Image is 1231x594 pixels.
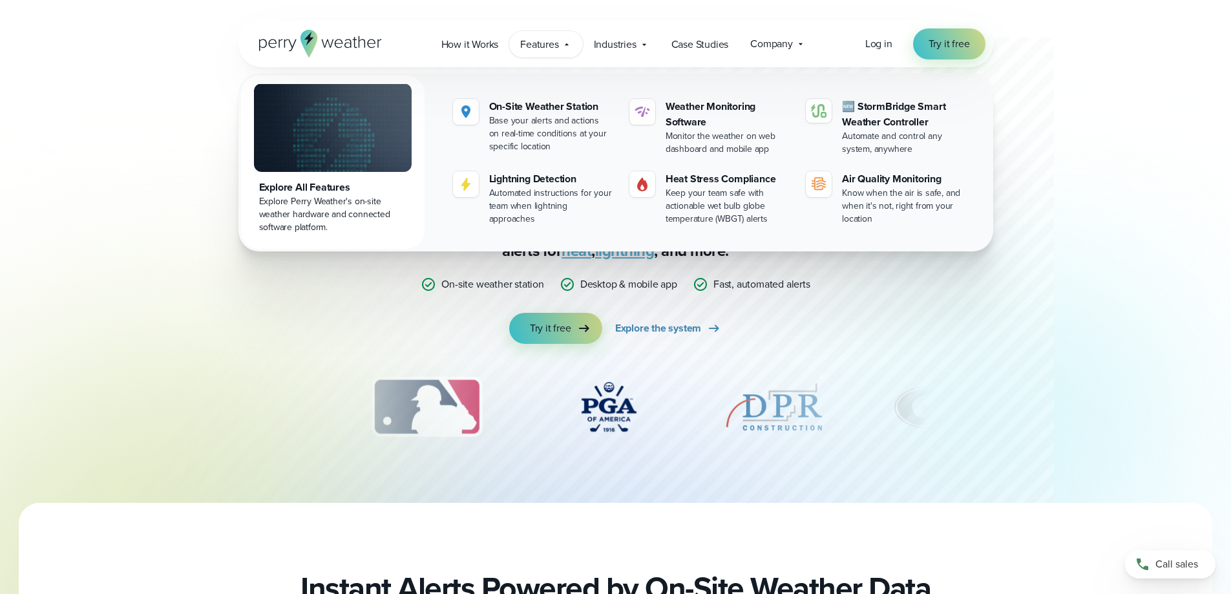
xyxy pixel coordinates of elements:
img: PGA.svg [557,375,660,440]
img: Gas.svg [635,176,650,192]
a: On-Site Weather Station Base your alerts and actions on real-time conditions at your specific loc... [448,94,619,158]
div: Weather Monitoring Software [666,99,790,130]
span: Try it free [530,321,571,336]
a: Explore the system [615,313,722,344]
span: Case Studies [671,37,729,52]
div: slideshow [303,375,929,446]
div: Automate and control any system, anywhere [842,130,967,156]
img: aqi-icon.svg [811,176,826,192]
div: 4 of 12 [557,375,660,440]
a: Lightning Detection Automated instructions for your team when lightning approaches [448,166,619,231]
p: Stop relying on weather apps you can’t trust — Perry Weather delivers certainty with , accurate f... [357,199,874,261]
div: 6 of 12 [888,375,967,440]
a: Weather Monitoring Software Monitor the weather on web dashboard and mobile app [624,94,795,161]
a: Call sales [1125,550,1215,578]
a: Log in [865,36,892,52]
a: 🆕 StormBridge Smart Weather Controller Automate and control any system, anywhere [801,94,972,161]
p: On-site weather station [441,277,543,292]
span: Company [750,36,793,52]
div: 3 of 12 [359,375,495,440]
div: On-Site Weather Station [489,99,614,114]
span: How it Works [441,37,499,52]
a: Try it free [509,313,602,344]
p: Desktop & mobile app [580,277,677,292]
div: Base your alerts and actions on real-time conditions at your specific location [489,114,614,153]
span: Features [520,37,558,52]
span: Try it free [929,36,970,52]
img: lightning-icon.svg [458,176,474,192]
img: DPR-Construction.svg [722,375,826,440]
a: Explore All Features Explore Perry Weather's on-site weather hardware and connected software plat... [241,76,425,249]
span: Call sales [1155,557,1198,572]
div: 🆕 StormBridge Smart Weather Controller [842,99,967,130]
div: Lightning Detection [489,171,614,187]
img: University-of-Georgia.svg [888,375,967,440]
div: Automated instructions for your team when lightning approaches [489,187,614,226]
p: Fast, automated alerts [713,277,810,292]
a: Air Quality Monitoring Know when the air is safe, and when it's not, right from your location [801,166,972,231]
a: Case Studies [660,31,740,58]
a: How it Works [430,31,510,58]
img: software-icon.svg [635,104,650,120]
img: stormbridge-icon-V6.svg [811,104,826,118]
span: Industries [594,37,637,52]
span: Explore the system [615,321,701,336]
span: Log in [865,36,892,51]
div: Know when the air is safe, and when it's not, right from your location [842,187,967,226]
img: MLB.svg [359,375,495,440]
img: Location.svg [458,104,474,120]
div: Explore Perry Weather's on-site weather hardware and connected software platform. [259,195,406,234]
div: Heat Stress Compliance [666,171,790,187]
div: Keep your team safe with actionable wet bulb globe temperature (WBGT) alerts [666,187,790,226]
a: Try it free [913,28,985,59]
div: Explore All Features [259,180,406,195]
div: 5 of 12 [722,375,826,440]
a: Heat Stress Compliance Keep your team safe with actionable wet bulb globe temperature (WBGT) alerts [624,166,795,231]
div: Air Quality Monitoring [842,171,967,187]
div: Monitor the weather on web dashboard and mobile app [666,130,790,156]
